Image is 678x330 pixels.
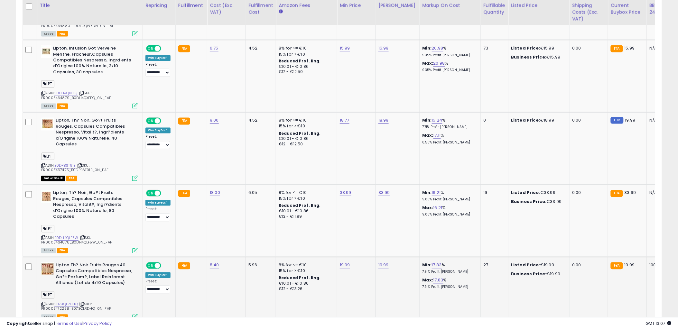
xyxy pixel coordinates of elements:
[53,190,131,222] b: Lipton, Th? Noir, Go?t Fruits Rouges, Capsules Compatibles Nespresso, Vitalit?, Ingr?dients d'Ori...
[378,2,417,9] div: [PERSON_NAME]
[649,262,671,268] div: 100%
[646,320,672,326] span: 2025-08-13 13:07 GMT
[160,118,171,124] span: OFF
[279,64,332,70] div: €10.01 - €10.86
[422,277,433,283] b: Max:
[649,190,671,196] div: N/A
[511,45,564,51] div: €15.99
[57,31,68,37] span: FBA
[83,320,112,326] a: Privacy Policy
[511,117,540,124] b: Listed Price:
[41,163,108,173] span: | SKU: PR0005467425_B0DPB6T91B_0N_FAF
[248,262,271,268] div: 5.96
[611,2,644,16] div: Current Buybox Price
[41,118,138,180] div: ASIN:
[145,272,171,278] div: Win BuyBox *
[210,2,243,16] div: Cost (Exc. VAT)
[178,262,190,270] small: FBA
[178,118,190,125] small: FBA
[178,190,190,197] small: FBA
[210,262,219,269] a: 8.40
[611,117,623,124] small: FBM
[422,53,476,58] p: 9.35% Profit [PERSON_NAME]
[41,104,56,109] span: All listings currently available for purchase on Amazon
[433,205,442,211] a: 16.21
[433,133,441,139] a: 17.11
[625,117,636,124] span: 19.99
[279,268,332,274] div: 15% for > €10
[178,45,190,52] small: FBA
[422,68,476,73] p: 9.35% Profit [PERSON_NAME]
[433,60,445,67] a: 20.98
[178,2,204,9] div: Fulfillment
[511,262,564,268] div: €19.99
[41,235,112,245] span: | SKU: PR0005464878_B0DH4QLF5W_0N_FAF
[279,69,332,75] div: €12 - €12.50
[511,54,546,60] b: Business Price:
[340,262,350,269] a: 19.99
[210,190,220,196] a: 18.00
[511,118,564,124] div: €18.99
[422,190,476,202] div: %
[378,117,389,124] a: 18.99
[625,262,635,268] span: 19.99
[422,133,476,145] div: %
[572,45,603,51] div: 0.00
[279,209,332,214] div: €10.01 - €10.86
[432,45,443,51] a: 20.98
[483,2,506,16] div: Fulfillable Quantity
[54,235,79,241] a: B0DH4QLF5W
[422,205,476,217] div: %
[248,45,271,51] div: 4.52
[66,176,77,181] span: FBA
[422,262,476,274] div: %
[279,287,332,292] div: €12 - €13.26
[41,153,54,160] span: LPT
[55,320,82,326] a: Terms of Use
[511,262,540,268] b: Listed Price:
[432,262,442,269] a: 17.83
[649,2,673,16] div: BB Share 24h.
[422,262,432,268] b: Min:
[54,302,78,307] a: B073QLRDHQ
[279,9,283,15] small: Amazon Fees.
[145,280,171,294] div: Preset:
[54,163,76,169] a: B0DPB6T91B
[160,191,171,196] span: OFF
[147,46,155,51] span: ON
[279,118,332,124] div: 8% for <= €10
[54,91,78,96] a: B0DH4QXFFQ
[41,291,54,299] span: LPT
[422,117,432,124] b: Min:
[279,59,321,64] b: Reduced Prof. Rng.
[41,190,51,203] img: 41LftM7XtcL._SL40_.jpg
[422,205,433,211] b: Max:
[145,207,171,222] div: Preset:
[41,176,65,181] span: All listings that are currently out of stock and unavailable for purchase on Amazon
[279,196,332,202] div: 15% for > €10
[511,45,540,51] b: Listed Price:
[422,60,433,67] b: Max:
[145,135,171,149] div: Preset:
[160,46,171,51] span: OFF
[378,45,389,51] a: 15.99
[145,128,171,133] div: Win BuyBox *
[340,2,373,9] div: Min Price
[422,125,476,130] p: 7.71% Profit [PERSON_NAME]
[511,190,564,196] div: €33.99
[41,118,54,131] img: 618+oJdwMKL._SL40_.jpg
[279,124,332,129] div: 15% for > €10
[625,45,635,51] span: 15.99
[41,262,138,319] div: ASIN:
[422,118,476,130] div: %
[41,302,111,311] span: | SKU: PR0005472258_B073QLRDHQ_0N_FAF
[422,213,476,217] p: 9.06% Profit [PERSON_NAME]
[511,271,564,277] div: €19.99
[340,190,351,196] a: 33.99
[145,55,171,61] div: Win BuyBox *
[572,190,603,196] div: 0.00
[511,190,540,196] b: Listed Price:
[41,45,51,58] img: 41kJxf64SaL._SL40_.jpg
[41,31,56,37] span: All listings currently available for purchase on Amazon
[572,262,603,268] div: 0.00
